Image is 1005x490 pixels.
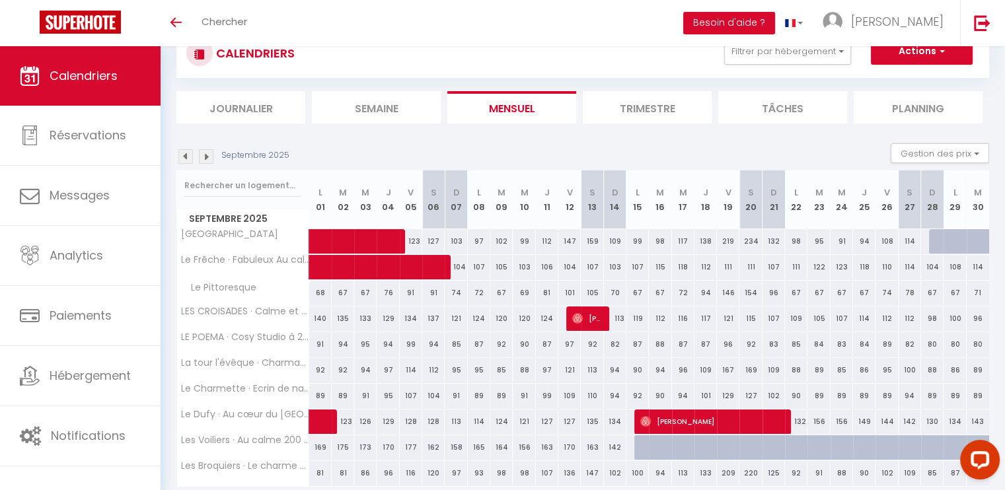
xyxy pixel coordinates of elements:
span: Messages [50,187,110,203]
span: Le Frêche · Fabuleux Au calme Clim Parking - Plages à 15 mn [179,255,311,265]
div: 126 [354,409,377,434]
div: 114 [400,358,422,382]
abbr: L [636,186,640,199]
div: 120 [513,306,535,331]
div: 103 [604,255,626,279]
div: 81 [536,281,558,305]
div: 94 [354,358,377,382]
div: 112 [875,306,898,331]
div: 111 [785,255,807,279]
div: 129 [377,409,399,434]
div: 101 [558,281,581,305]
div: 98 [921,306,944,331]
div: 102 [763,384,785,408]
div: 94 [377,332,399,357]
div: 74 [875,281,898,305]
div: 146 [717,281,739,305]
div: 104 [558,255,581,279]
div: 101 [694,384,717,408]
div: 109 [604,229,626,254]
div: 147 [558,229,581,254]
div: 67 [785,281,807,305]
div: 127 [739,384,762,408]
span: Le Pittoresque [179,281,260,295]
div: 127 [536,409,558,434]
th: 17 [672,170,694,229]
div: 107 [763,255,785,279]
div: 99 [536,384,558,408]
div: 87 [536,332,558,357]
abbr: L [953,186,957,199]
div: 115 [739,306,762,331]
div: 133 [354,306,377,331]
div: 87 [626,332,649,357]
div: 129 [377,306,399,331]
abbr: L [794,186,798,199]
div: 67 [944,281,966,305]
div: 80 [921,332,944,357]
div: 91 [354,384,377,408]
div: 67 [332,281,354,305]
th: 27 [899,170,921,229]
div: 88 [921,358,944,382]
iframe: LiveChat chat widget [949,435,1005,490]
th: 03 [354,170,377,229]
div: 113 [445,409,467,434]
span: [PERSON_NAME] [640,409,782,434]
abbr: M [815,186,823,199]
div: 159 [581,229,603,254]
div: 89 [332,384,354,408]
th: 15 [626,170,649,229]
div: 69 [513,281,535,305]
div: 98 [649,229,671,254]
th: 22 [785,170,807,229]
abbr: L [318,186,322,199]
abbr: V [726,186,731,199]
div: 84 [853,332,875,357]
div: 92 [581,332,603,357]
div: 97 [468,229,490,254]
div: 110 [581,384,603,408]
div: 90 [513,332,535,357]
div: 92 [309,358,332,382]
div: 124 [468,306,490,331]
abbr: D [453,186,460,199]
li: Trimestre [583,91,712,123]
div: 104 [921,255,944,279]
div: 107 [831,306,853,331]
div: 104 [422,384,445,408]
div: 167 [717,358,739,382]
div: 67 [490,281,513,305]
div: 95 [875,358,898,382]
img: logout [974,15,990,31]
div: 117 [694,306,717,331]
th: 20 [739,170,762,229]
th: 05 [400,170,422,229]
li: Tâches [718,91,847,123]
abbr: J [862,186,867,199]
li: Planning [854,91,983,123]
div: 76 [377,281,399,305]
div: 89 [490,384,513,408]
th: 02 [332,170,354,229]
th: 08 [468,170,490,229]
div: 109 [785,306,807,331]
div: 89 [875,384,898,408]
div: 94 [672,384,694,408]
th: 12 [558,170,581,229]
th: 01 [309,170,332,229]
div: 72 [468,281,490,305]
abbr: D [770,186,777,199]
div: 103 [513,255,535,279]
div: 105 [581,281,603,305]
div: 111 [739,255,762,279]
div: 89 [853,384,875,408]
div: 113 [604,306,626,331]
div: 95 [445,358,467,382]
div: 80 [944,332,966,357]
th: 06 [422,170,445,229]
div: 83 [763,332,785,357]
div: 67 [831,281,853,305]
div: 112 [649,306,671,331]
div: 121 [445,306,467,331]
